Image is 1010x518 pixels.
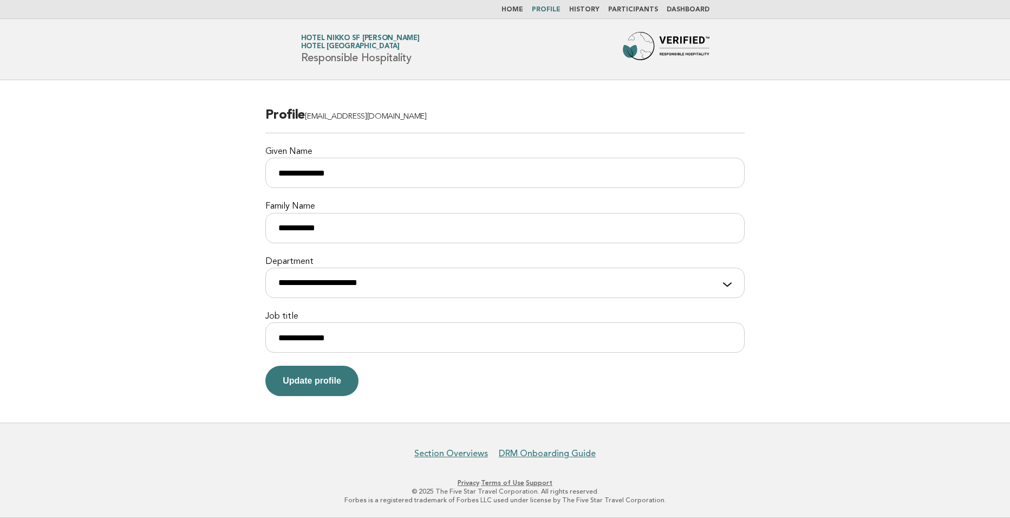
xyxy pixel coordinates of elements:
[414,448,488,459] a: Section Overviews
[526,479,552,487] a: Support
[174,496,837,504] p: Forbes is a registered trademark of Forbes LLC used under license by The Five Star Travel Corpora...
[532,7,561,13] a: Profile
[265,256,745,268] label: Department
[265,366,359,396] button: Update profile
[305,113,427,121] span: [EMAIL_ADDRESS][DOMAIN_NAME]
[265,311,745,322] label: Job title
[174,478,837,487] p: · ·
[499,448,596,459] a: DRM Onboarding Guide
[458,479,479,487] a: Privacy
[265,146,745,158] label: Given Name
[501,7,523,13] a: Home
[569,7,600,13] a: History
[301,43,400,50] span: Hotel [GEOGRAPHIC_DATA]
[608,7,658,13] a: Participants
[265,201,745,212] label: Family Name
[667,7,709,13] a: Dashboard
[265,107,745,133] h2: Profile
[174,487,837,496] p: © 2025 The Five Star Travel Corporation. All rights reserved.
[301,35,420,63] h1: Responsible Hospitality
[623,32,709,67] img: Forbes Travel Guide
[301,35,420,50] a: Hotel Nikko SF [PERSON_NAME]Hotel [GEOGRAPHIC_DATA]
[481,479,524,487] a: Terms of Use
